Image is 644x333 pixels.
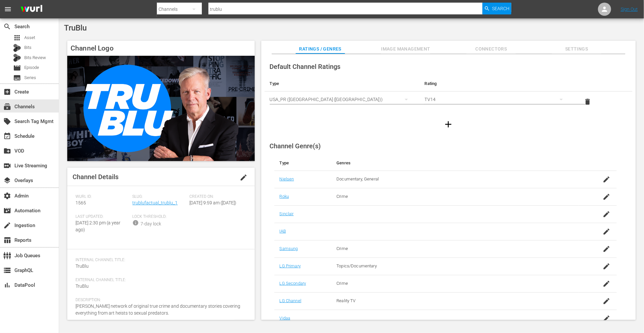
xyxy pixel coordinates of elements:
a: LG Channel [280,298,301,303]
span: Episode [24,64,39,71]
span: Channels [3,103,11,111]
table: simple table [265,76,633,112]
span: GraphQL [3,266,11,274]
span: info [133,219,139,226]
span: TruBlu [75,263,89,269]
div: Bits Review [13,54,21,62]
th: Rating [419,76,574,92]
span: Overlays [3,177,11,184]
img: TruBlu [67,56,255,161]
span: Channel Details [73,173,118,181]
span: Episode [13,64,21,72]
a: Vidaa [280,316,290,321]
span: Default Channel Ratings [270,63,341,71]
span: Bits [24,44,32,51]
span: Admin [3,192,11,200]
div: TV14 [425,90,569,109]
span: Create [3,88,11,96]
span: Live Streaming [3,162,11,170]
span: 1565 [75,200,86,205]
span: Series [13,74,21,82]
span: Ingestion [3,221,11,229]
span: Reports [3,236,11,244]
th: Type [274,155,332,171]
span: VOD [3,147,11,155]
span: Series [24,74,36,81]
span: Search Tag Mgmt [3,117,11,125]
div: Bits [13,44,21,52]
span: Last Updated: [75,214,129,219]
span: Ratings / Genres [296,45,345,53]
span: Image Management [381,45,430,53]
span: Internal Channel Title: [75,258,243,263]
span: menu [4,5,12,13]
span: Connectors [466,45,516,53]
th: Type [265,76,419,92]
span: Slug: [133,194,186,199]
span: edit [240,174,247,181]
span: Job Queues [3,252,11,260]
span: Lock Threshold: [133,214,186,219]
span: Asset [24,34,35,41]
span: Wurl ID: [75,194,129,199]
span: Channel Genre(s) [270,142,321,150]
span: Created On: [189,194,243,199]
th: Genres [331,155,578,171]
span: Search [492,3,509,14]
span: DataPool [3,281,11,289]
button: edit [236,170,251,185]
a: Samsung [280,246,298,251]
span: TruBlu [75,283,89,289]
a: trublufactual_trublu_1 [133,200,178,205]
span: Bits Review [24,54,46,61]
a: LG Primary [280,263,301,268]
span: [DATE] 9:59 am ([DATE]) [189,200,236,205]
a: Nielsen [280,177,294,181]
div: 7-day lock [141,220,161,227]
button: Search [483,3,511,14]
span: TruBlu [64,23,87,32]
span: Settings [552,45,601,53]
a: IAB [280,229,286,234]
a: LG Secondary [280,281,306,286]
span: Asset [13,34,21,42]
button: delete [580,94,595,110]
span: External Channel Title: [75,278,243,283]
span: Description: [75,298,243,303]
a: Roku [280,194,289,199]
div: USA_PR ([GEOGRAPHIC_DATA] ([GEOGRAPHIC_DATA])) [270,90,414,109]
span: Search [3,23,11,31]
a: Sign Out [621,7,638,12]
span: Schedule [3,132,11,140]
span: [PERSON_NAME] network of original true crime and documentary stories covering everything from art... [75,303,240,316]
span: delete [584,98,591,106]
span: Automation [3,207,11,215]
span: [DATE] 2:30 pm (a year ago) [75,220,120,232]
h4: Channel Logo [67,41,255,56]
a: Sinclair [280,211,294,216]
img: ans4CAIJ8jUAAAAAAAAAAAAAAAAAAAAAAAAgQb4GAAAAAAAAAAAAAAAAAAAAAAAAJMjXAAAAAAAAAAAAAAAAAAAAAAAAgAT5G... [16,2,47,17]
